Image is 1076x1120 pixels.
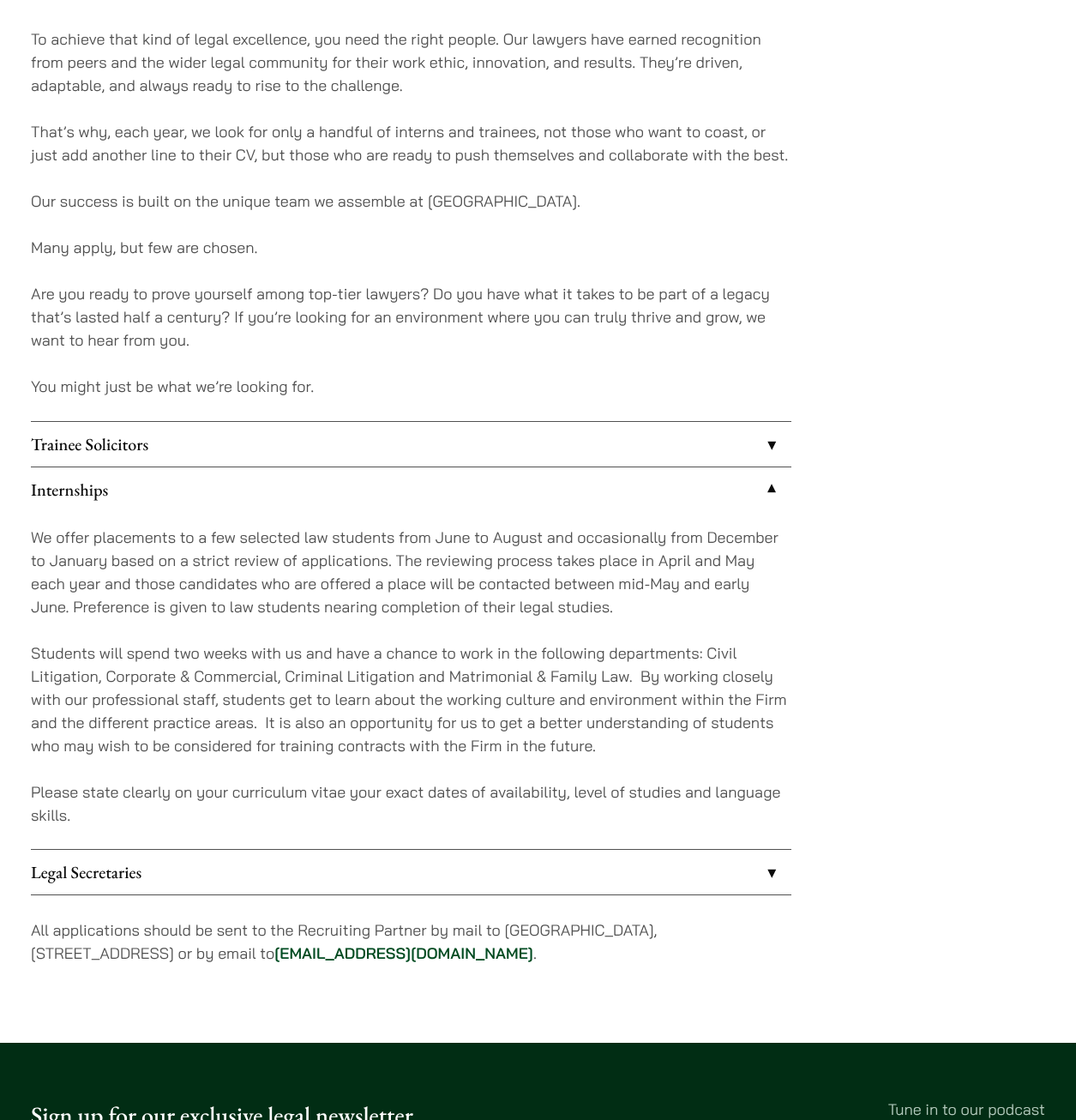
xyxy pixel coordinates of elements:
p: We offer placements to a few selected law students from June to August and occasionally from Dece... [31,526,791,618]
p: Many apply, but few are chosen. [31,236,791,259]
p: Students will spend two weeks with us and have a chance to work in the following departments: Civ... [31,641,791,757]
p: All applications should be sent to the Recruiting Partner by mail to [GEOGRAPHIC_DATA], [STREET_A... [31,918,791,965]
a: Legal Secretaries [31,850,791,894]
a: [EMAIL_ADDRESS][DOMAIN_NAME] [274,943,533,963]
p: Please state clearly on your curriculum vitae your exact dates of availability, level of studies ... [31,780,791,827]
p: That’s why, each year, we look for only a handful of interns and trainees, not those who want to ... [31,120,791,166]
p: To achieve that kind of legal excellence, you need the right people. Our lawyers have earned reco... [31,27,791,97]
p: Our success is built on the unique team we assemble at [GEOGRAPHIC_DATA]. [31,190,791,213]
p: Are you ready to prove yourself among top-tier lawyers? Do you have what it takes to be part of a... [31,282,791,352]
p: You might just be what we’re looking for. [31,375,791,398]
a: Internships [31,467,791,512]
a: Trainee Solicitors [31,422,791,467]
div: Internships [31,512,791,849]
